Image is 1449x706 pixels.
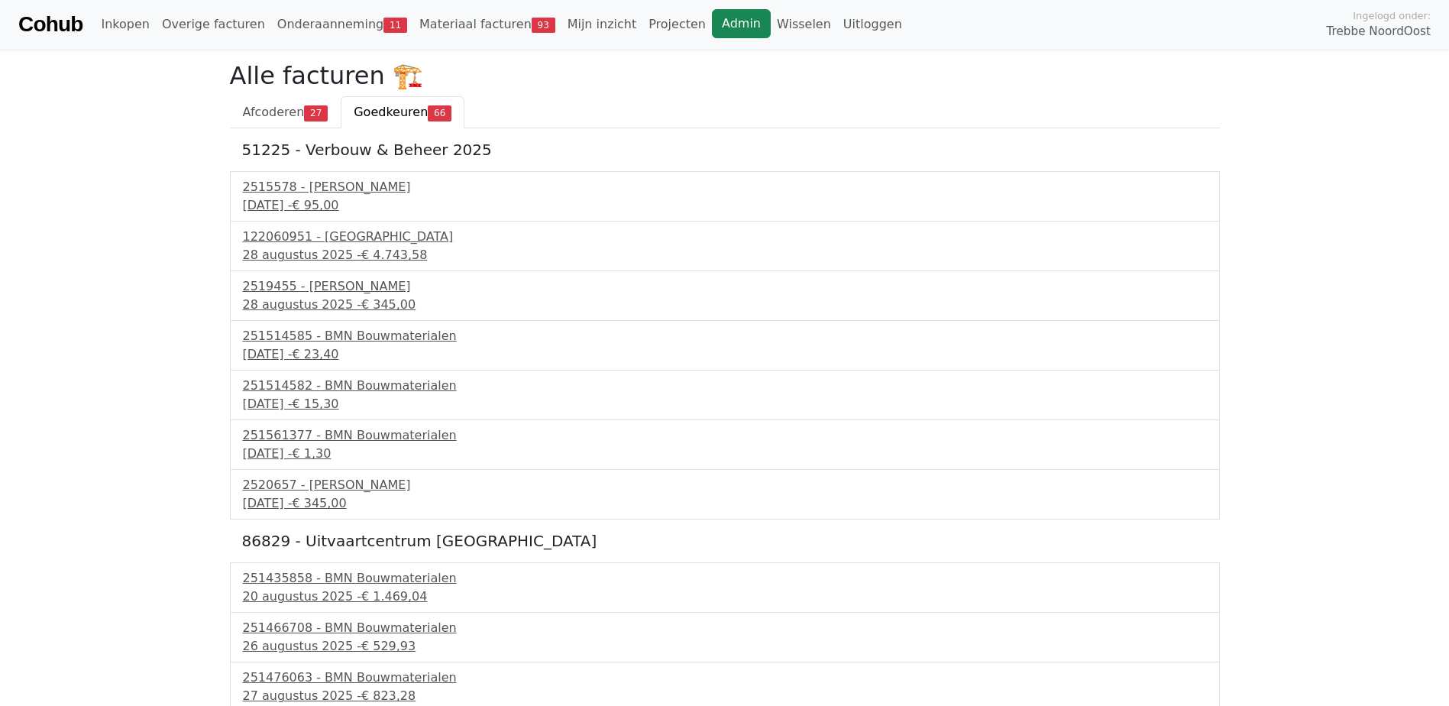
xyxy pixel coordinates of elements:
[361,248,428,262] span: € 4.743,58
[383,18,407,33] span: 11
[242,141,1208,159] h5: 51225 - Verbouw & Beheer 2025
[243,569,1207,588] div: 251435858 - BMN Bouwmaterialen
[243,619,1207,656] a: 251466708 - BMN Bouwmaterialen26 augustus 2025 -€ 529,93
[642,9,712,40] a: Projecten
[243,669,1207,687] div: 251476063 - BMN Bouwmaterialen
[292,198,338,212] span: € 95,00
[243,178,1207,196] div: 2515578 - [PERSON_NAME]
[243,395,1207,413] div: [DATE] -
[243,377,1207,395] div: 251514582 - BMN Bouwmaterialen
[243,687,1207,705] div: 27 augustus 2025 -
[271,9,413,40] a: Onderaanneming11
[243,196,1207,215] div: [DATE] -
[361,297,416,312] span: € 345,00
[243,619,1207,637] div: 251466708 - BMN Bouwmaterialen
[243,277,1207,296] div: 2519455 - [PERSON_NAME]
[230,96,341,128] a: Afcoderen27
[243,426,1207,463] a: 251561377 - BMN Bouwmaterialen[DATE] -€ 1,30
[242,532,1208,550] h5: 86829 - Uitvaartcentrum [GEOGRAPHIC_DATA]
[292,347,338,361] span: € 23,40
[361,589,428,604] span: € 1.469,04
[532,18,555,33] span: 93
[243,476,1207,494] div: 2520657 - [PERSON_NAME]
[243,494,1207,513] div: [DATE] -
[341,96,464,128] a: Goedkeuren66
[354,105,428,119] span: Goedkeuren
[18,6,82,43] a: Cohub
[361,688,416,703] span: € 823,28
[243,669,1207,705] a: 251476063 - BMN Bouwmaterialen27 augustus 2025 -€ 823,28
[292,397,338,411] span: € 15,30
[243,345,1207,364] div: [DATE] -
[230,61,1220,90] h2: Alle facturen 🏗️
[1327,23,1431,40] span: Trebbe NoordOost
[304,105,328,121] span: 27
[413,9,561,40] a: Materiaal facturen93
[95,9,155,40] a: Inkopen
[243,105,305,119] span: Afcoderen
[428,105,451,121] span: 66
[243,377,1207,413] a: 251514582 - BMN Bouwmaterialen[DATE] -€ 15,30
[243,327,1207,364] a: 251514585 - BMN Bouwmaterialen[DATE] -€ 23,40
[1353,8,1431,23] span: Ingelogd onder:
[243,637,1207,656] div: 26 augustus 2025 -
[712,9,771,38] a: Admin
[243,588,1207,606] div: 20 augustus 2025 -
[243,327,1207,345] div: 251514585 - BMN Bouwmaterialen
[292,446,331,461] span: € 1,30
[292,496,346,510] span: € 345,00
[243,296,1207,314] div: 28 augustus 2025 -
[771,9,837,40] a: Wisselen
[361,639,416,653] span: € 529,93
[243,228,1207,246] div: 122060951 - [GEOGRAPHIC_DATA]
[156,9,271,40] a: Overige facturen
[561,9,643,40] a: Mijn inzicht
[837,9,908,40] a: Uitloggen
[243,246,1207,264] div: 28 augustus 2025 -
[243,178,1207,215] a: 2515578 - [PERSON_NAME][DATE] -€ 95,00
[243,569,1207,606] a: 251435858 - BMN Bouwmaterialen20 augustus 2025 -€ 1.469,04
[243,228,1207,264] a: 122060951 - [GEOGRAPHIC_DATA]28 augustus 2025 -€ 4.743,58
[243,476,1207,513] a: 2520657 - [PERSON_NAME][DATE] -€ 345,00
[243,445,1207,463] div: [DATE] -
[243,277,1207,314] a: 2519455 - [PERSON_NAME]28 augustus 2025 -€ 345,00
[243,426,1207,445] div: 251561377 - BMN Bouwmaterialen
